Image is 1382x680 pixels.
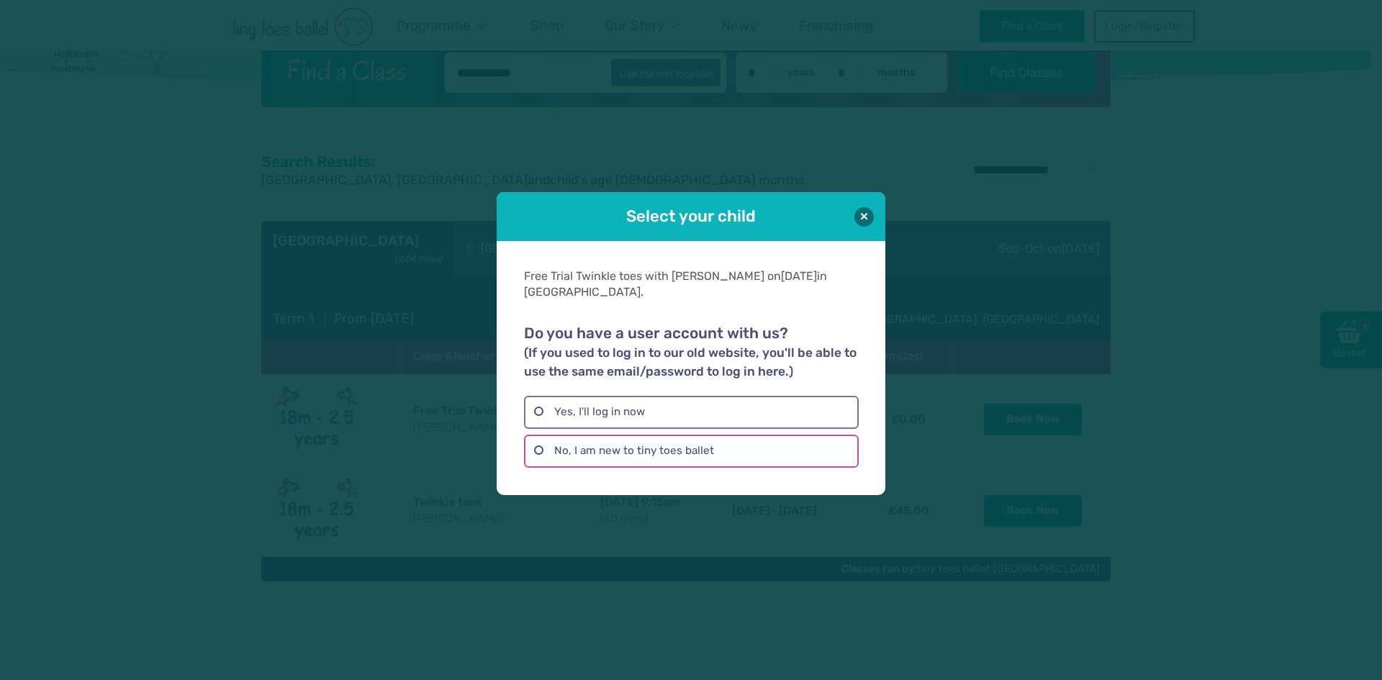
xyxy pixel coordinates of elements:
[524,268,858,301] div: Free Trial Twinkle toes with [PERSON_NAME] on in [GEOGRAPHIC_DATA].
[524,345,857,378] small: (If you used to log in to our old website, you'll be able to use the same email/password to log i...
[537,205,845,227] h1: Select your child
[524,396,858,429] label: Yes, I'll log in now
[781,269,817,283] span: [DATE]
[524,325,858,381] h2: Do you have a user account with us?
[524,435,858,468] label: No, I am new to tiny toes ballet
